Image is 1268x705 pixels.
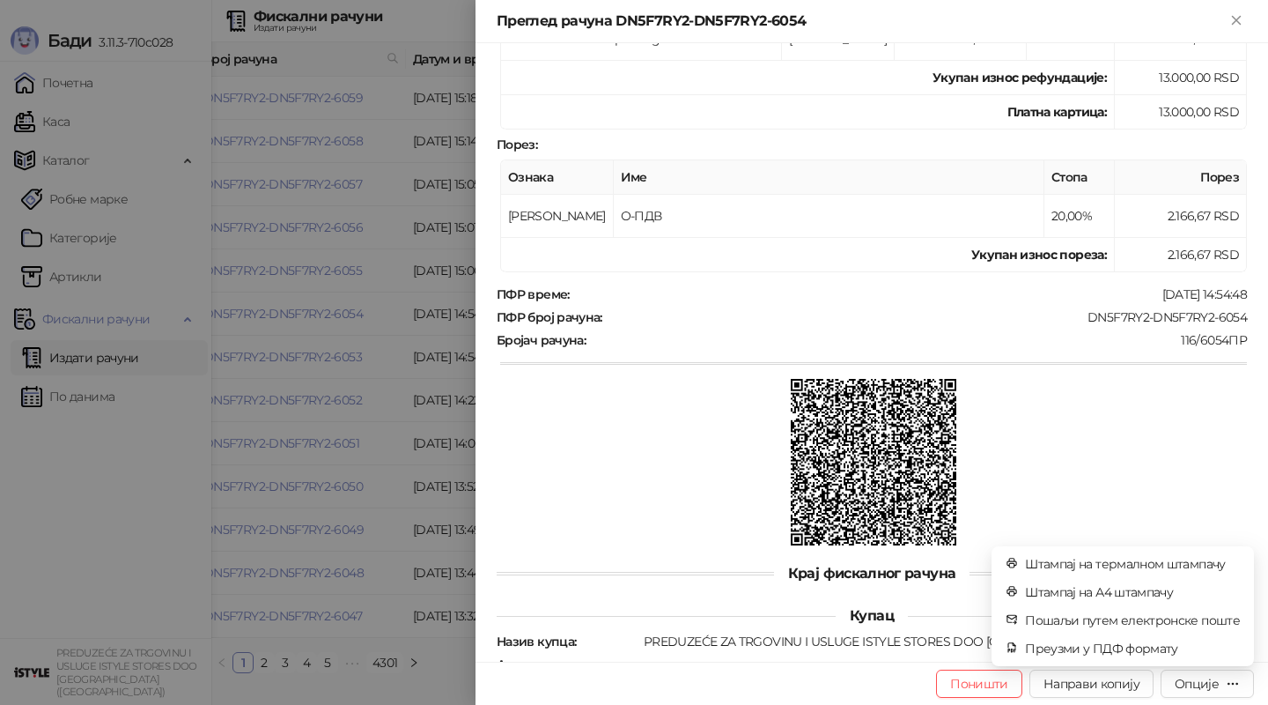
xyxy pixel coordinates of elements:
[497,11,1226,32] div: Преглед рачуна DN5F7RY2-DN5F7RY2-6054
[1115,160,1247,195] th: Порез
[971,247,1107,263] strong: Укупан износ пореза:
[1115,95,1247,130] td: 13.000,00 RSD
[1226,11,1247,32] button: Close
[501,160,614,195] th: Ознака
[1043,676,1139,692] span: Направи копију
[1025,611,1240,630] span: Пошаљи путем електронске поште
[497,137,537,152] strong: Порез :
[614,195,1044,238] td: О-ПДВ
[791,379,957,545] img: QR код
[1044,160,1115,195] th: Стопа
[936,670,1022,698] button: Поништи
[587,332,1249,348] div: 116/6054ПР
[1025,639,1240,658] span: Преузми у ПДФ формату
[1025,583,1240,602] span: Штампај на А4 штампачу
[578,634,1249,649] div: PREDUZEĆE ZA TRGOVINU I USLUGE ISTYLE STORES DOO [GEOGRAPHIC_DATA] ([GEOGRAPHIC_DATA])
[571,286,1249,302] div: [DATE] 14:54:48
[497,286,570,302] strong: ПФР време :
[1025,554,1240,574] span: Штампај на термалном штампачу
[1115,61,1247,95] td: 13.000,00 RSD
[497,657,585,672] strong: Адреса купца :
[497,332,586,348] strong: Бројач рачуна :
[933,70,1107,85] strong: Укупан износ рефундације :
[1175,676,1219,692] div: Опције
[1029,670,1154,698] button: Направи копију
[1115,238,1247,272] td: 2.166,67 RSD
[497,309,602,325] strong: ПФР број рачуна :
[1044,195,1115,238] td: 20,00%
[586,657,1249,672] div: ОМЛАДИНСКИХ БРИГАДА 90Б
[774,565,970,582] span: Крај фискалног рачуна
[1007,104,1107,120] strong: Платна картица :
[614,160,1044,195] th: Име
[501,195,614,238] td: [PERSON_NAME]
[604,309,1249,325] div: DN5F7RY2-DN5F7RY2-6054
[836,607,908,624] span: Купац
[497,634,576,649] strong: Назив купца :
[1115,195,1247,238] td: 2.166,67 RSD
[1161,670,1254,698] button: Опције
